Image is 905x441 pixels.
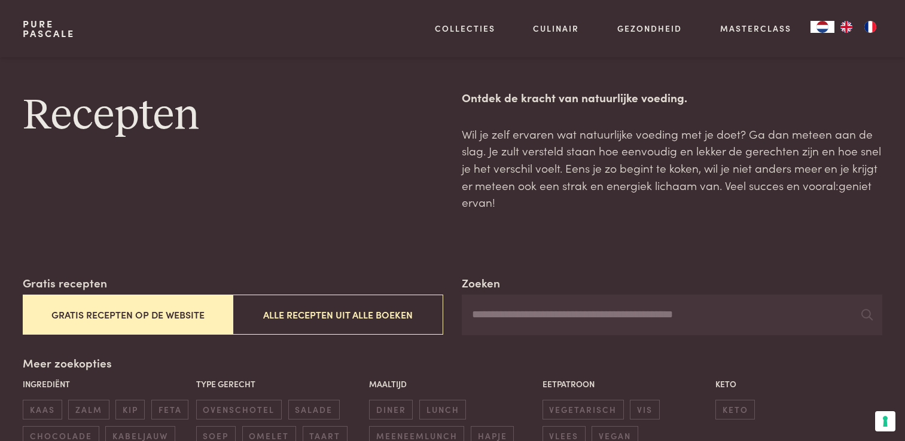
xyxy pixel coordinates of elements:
[720,22,791,35] a: Masterclass
[23,19,75,38] a: PurePascale
[23,295,233,335] button: Gratis recepten op de website
[68,400,109,419] span: zalm
[233,295,443,335] button: Alle recepten uit alle boeken
[196,378,363,390] p: Type gerecht
[419,400,466,419] span: lunch
[810,21,882,33] aside: Language selected: Nederlands
[834,21,882,33] ul: Language list
[617,22,682,35] a: Gezondheid
[630,400,659,419] span: vis
[462,89,687,105] strong: Ontdek de kracht van natuurlijke voeding.
[715,378,882,390] p: Keto
[23,400,62,419] span: kaas
[715,400,755,419] span: keto
[369,378,536,390] p: Maaltijd
[543,400,624,419] span: vegetarisch
[810,21,834,33] a: NL
[543,378,709,390] p: Eetpatroon
[533,22,579,35] a: Culinair
[23,89,443,143] h1: Recepten
[23,274,107,292] label: Gratis recepten
[196,400,282,419] span: ovenschotel
[151,400,188,419] span: feta
[462,125,882,211] p: Wil je zelf ervaren wat natuurlijke voeding met je doet? Ga dan meteen aan de slag. Je zult verst...
[288,400,340,419] span: salade
[858,21,882,33] a: FR
[23,378,190,390] p: Ingrediënt
[462,274,500,292] label: Zoeken
[834,21,858,33] a: EN
[115,400,145,419] span: kip
[810,21,834,33] div: Language
[435,22,495,35] a: Collecties
[875,411,895,431] button: Uw voorkeuren voor toestemming voor trackingtechnologieën
[369,400,413,419] span: diner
